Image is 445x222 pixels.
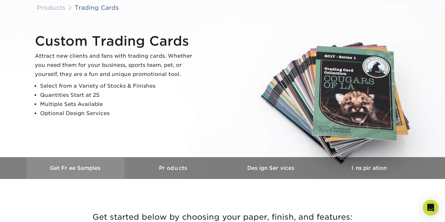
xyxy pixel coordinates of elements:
h3: Design Services [223,165,320,171]
li: Select from a Variety of Stocks & Finishes [40,81,198,91]
li: Optional Design Services [40,109,198,118]
h1: Custom Trading Cards [35,33,198,49]
li: Quantities Start at 25 [40,91,198,100]
h3: Inspiration [320,165,418,171]
li: Multiple Sets Available [40,100,198,109]
a: Inspiration [320,157,418,179]
a: Products [125,157,223,179]
a: Get Free Samples [27,157,125,179]
h3: Products [125,165,223,171]
a: Trading Cards [75,4,119,11]
p: Attract new clients and fans with trading cards. Whether you need them for your business, sports ... [35,52,198,79]
a: Products [37,4,65,11]
h3: Get Free Samples [27,165,125,171]
div: Open Intercom Messenger [423,200,438,215]
a: Design Services [223,157,320,179]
